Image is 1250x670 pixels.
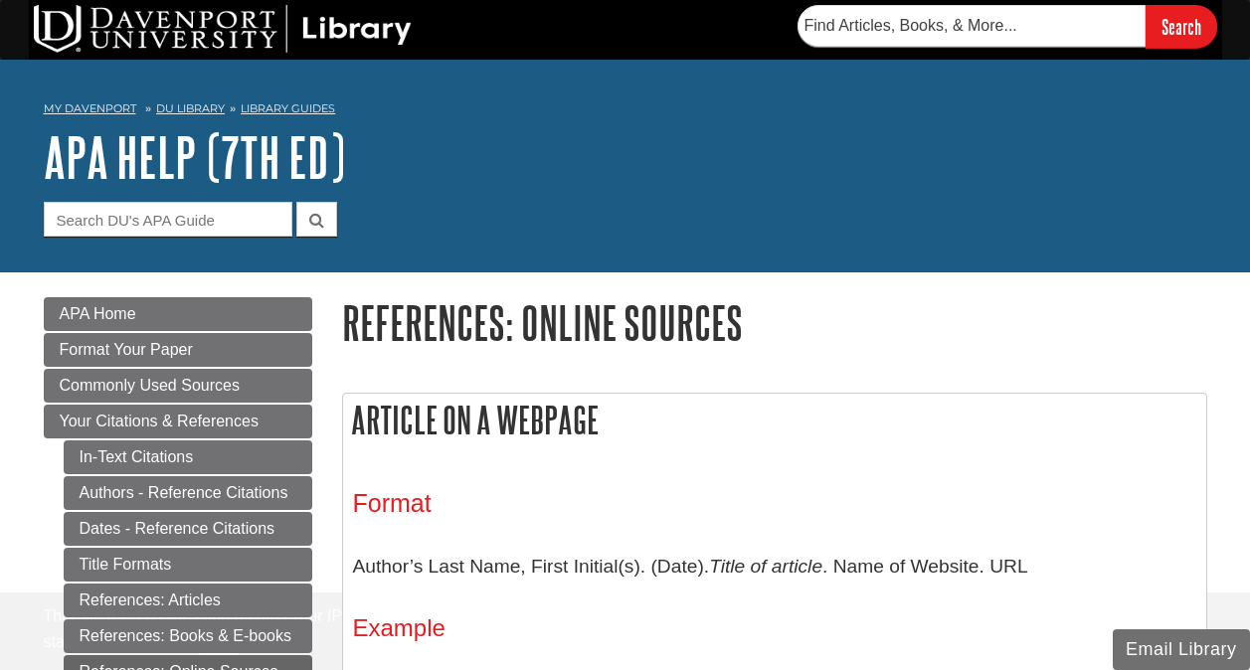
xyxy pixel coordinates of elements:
[353,615,1196,641] h4: Example
[64,548,312,582] a: Title Formats
[353,489,1196,518] h3: Format
[64,619,312,653] a: References: Books & E-books
[44,333,312,367] a: Format Your Paper
[1113,629,1250,670] button: Email Library
[241,101,335,115] a: Library Guides
[44,95,1207,127] nav: breadcrumb
[60,413,259,429] span: Your Citations & References
[64,512,312,546] a: Dates - Reference Citations
[1146,5,1217,48] input: Search
[64,440,312,474] a: In-Text Citations
[353,538,1196,595] p: Author’s Last Name, First Initial(s). (Date). . Name of Website. URL
[60,305,136,322] span: APA Home
[64,584,312,617] a: References: Articles
[60,341,193,358] span: Format Your Paper
[44,369,312,403] a: Commonly Used Sources
[44,297,312,331] a: APA Home
[798,5,1146,47] input: Find Articles, Books, & More...
[44,126,345,188] a: APA Help (7th Ed)
[342,297,1207,348] h1: References: Online Sources
[156,101,225,115] a: DU Library
[64,476,312,510] a: Authors - Reference Citations
[44,405,312,438] a: Your Citations & References
[60,377,240,394] span: Commonly Used Sources
[34,5,412,53] img: DU Library
[798,5,1217,48] form: Searches DU Library's articles, books, and more
[44,202,292,237] input: Search DU's APA Guide
[709,556,822,577] i: Title of article
[343,394,1206,446] h2: Article on a Webpage
[44,100,136,117] a: My Davenport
